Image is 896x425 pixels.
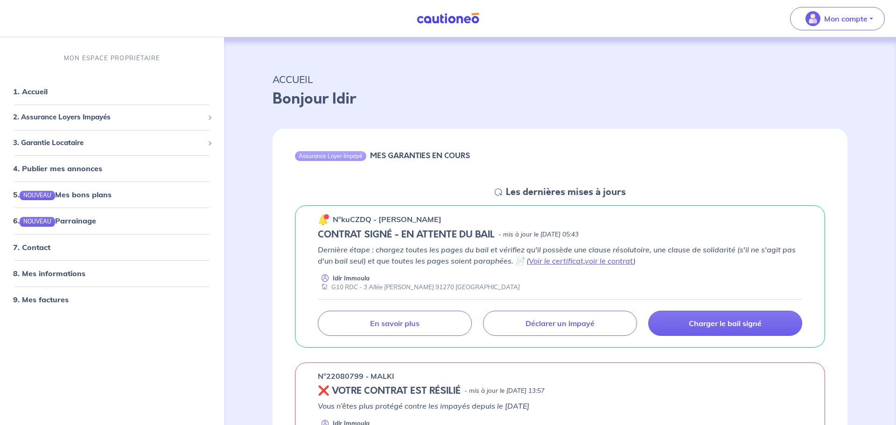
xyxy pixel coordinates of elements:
h5: CONTRAT SIGNÉ - EN ATTENTE DU BAIL [318,229,495,240]
p: Vous n’êtes plus protégé contre les impayés depuis le [DATE] [318,400,802,411]
a: 8. Mes informations [13,269,85,278]
div: 6.NOUVEAUParrainage [4,211,220,230]
p: n°kuCZDQ - [PERSON_NAME] [333,214,441,225]
a: 1. Accueil [13,87,48,96]
div: 5.NOUVEAUMes bons plans [4,185,220,204]
h5: Les dernières mises à jours [506,187,626,198]
div: 3. Garantie Locataire [4,134,220,152]
span: 2. Assurance Loyers Impayés [13,112,204,123]
div: Assurance Loyer Impayé [295,151,366,160]
div: 7. Contact [4,238,220,257]
p: En savoir plus [370,319,420,328]
a: En savoir plus [318,311,472,336]
span: 3. Garantie Locataire [13,138,204,148]
img: illu_account_valid_menu.svg [805,11,820,26]
div: 2. Assurance Loyers Impayés [4,108,220,126]
p: Charger le bail signé [689,319,762,328]
p: - mis à jour le [DATE] 05:43 [498,230,579,239]
div: state: CONTRACT-SIGNED, Context: NEW,MAYBE-CERTIFICATE,ALONE,LESSOR-DOCUMENTS [318,229,802,240]
a: Voir le certificat [529,256,583,265]
div: 4. Publier mes annonces [4,159,220,178]
a: voir le contrat [585,256,633,265]
a: 4. Publier mes annonces [13,164,102,173]
p: Bonjour Idir [273,88,847,110]
a: 6.NOUVEAUParrainage [13,216,96,225]
a: 7. Contact [13,243,50,252]
div: 1. Accueil [4,82,220,101]
img: 🔔 [318,214,329,225]
p: MON ESPACE PROPRIÉTAIRE [64,54,160,63]
h6: MES GARANTIES EN COURS [370,151,470,160]
img: Cautioneo [413,13,483,24]
p: n°22080799 - MALKI [318,370,394,382]
h5: ❌ VOTRE CONTRAT EST RÉSILIÉ [318,385,461,397]
div: G10 RDC - 3 Allée [PERSON_NAME] 91270 [GEOGRAPHIC_DATA] [318,283,520,292]
p: ACCUEIL [273,71,847,88]
p: - mis à jour le [DATE] 13:57 [464,386,545,396]
p: Mon compte [824,13,868,24]
a: 5.NOUVEAUMes bons plans [13,190,112,199]
div: 8. Mes informations [4,264,220,283]
div: state: REVOKED, Context: ,MAYBE-CERTIFICATE,,LESSOR-DOCUMENTS,IS-ODEALIM [318,385,802,397]
a: Charger le bail signé [648,311,802,336]
p: Idir Immoula [333,274,370,283]
p: Dernière étape : chargez toutes les pages du bail et vérifiez qu'il possède une clause résolutoir... [318,244,802,266]
a: 9. Mes factures [13,295,69,304]
p: Déclarer un impayé [525,319,595,328]
div: 9. Mes factures [4,290,220,309]
button: illu_account_valid_menu.svgMon compte [790,7,885,30]
a: Déclarer un impayé [483,311,637,336]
